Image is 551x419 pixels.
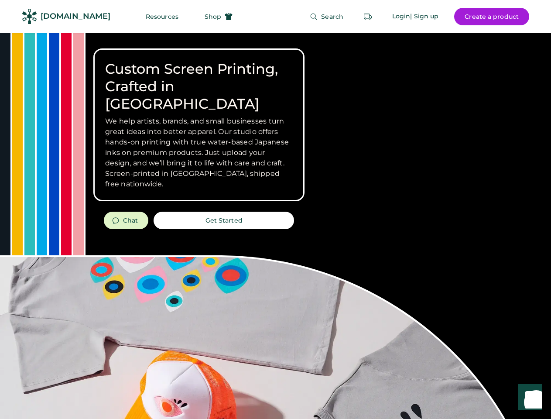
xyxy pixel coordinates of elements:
button: Shop [194,8,243,25]
h1: Custom Screen Printing, Crafted in [GEOGRAPHIC_DATA] [105,60,293,113]
img: Rendered Logo - Screens [22,9,37,24]
button: Resources [135,8,189,25]
button: Search [299,8,354,25]
span: Search [321,14,343,20]
div: Login [392,12,411,21]
div: | Sign up [410,12,438,21]
span: Shop [205,14,221,20]
button: Chat [104,212,148,229]
button: Get Started [154,212,294,229]
div: [DOMAIN_NAME] [41,11,110,22]
h3: We help artists, brands, and small businesses turn great ideas into better apparel. Our studio of... [105,116,293,189]
button: Retrieve an order [359,8,376,25]
button: Create a product [454,8,529,25]
iframe: Front Chat [510,380,547,417]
